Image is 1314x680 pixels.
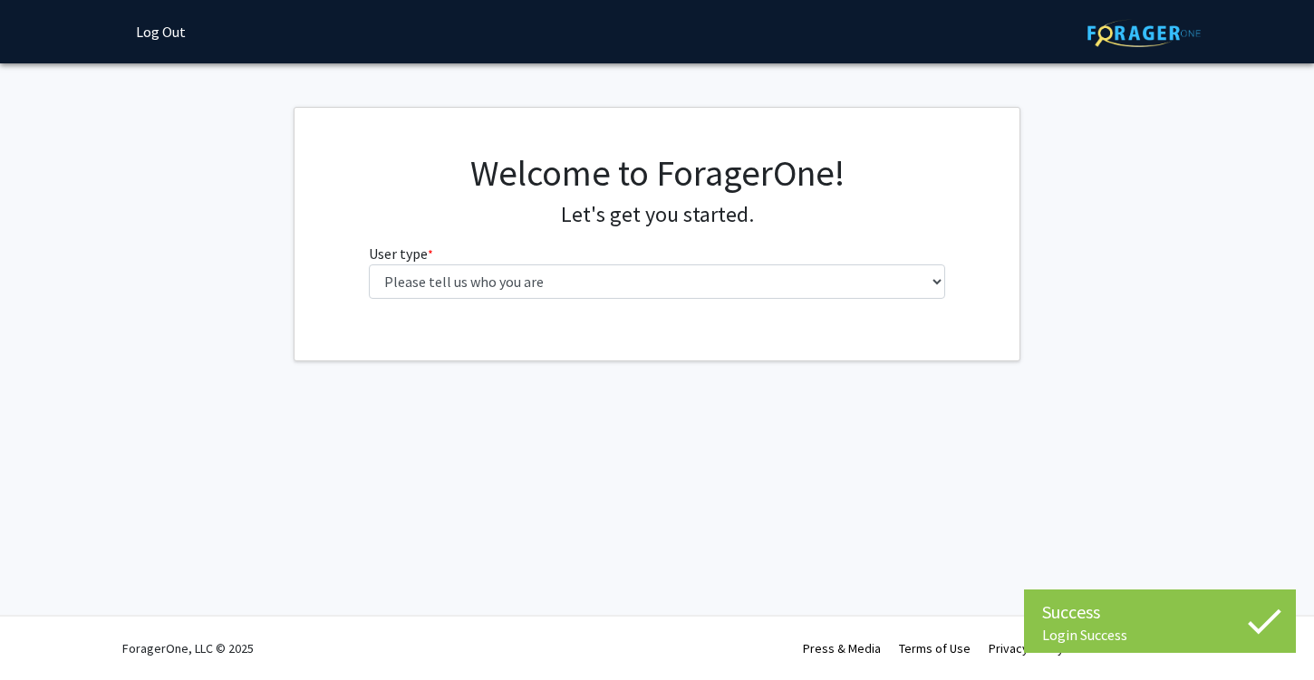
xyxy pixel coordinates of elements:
a: Terms of Use [899,640,971,656]
h4: Let's get you started. [369,202,946,228]
label: User type [369,243,433,264]
h1: Welcome to ForagerOne! [369,151,946,195]
a: Press & Media [803,640,881,656]
div: Login Success [1042,626,1278,644]
div: ForagerOne, LLC © 2025 [122,617,254,680]
img: ForagerOne Logo [1087,19,1201,47]
a: Privacy Policy [989,640,1064,656]
div: Success [1042,599,1278,626]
